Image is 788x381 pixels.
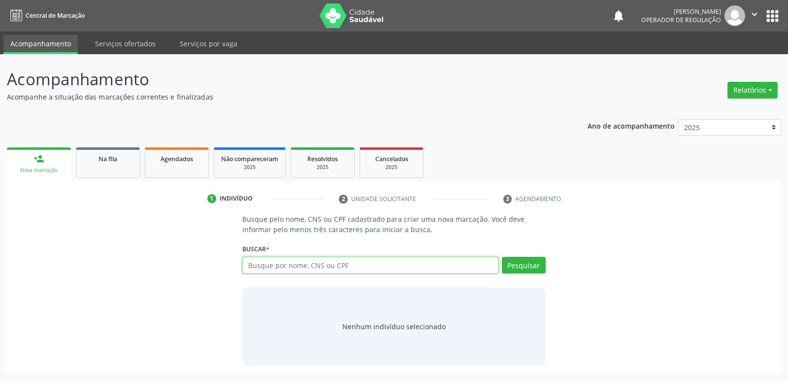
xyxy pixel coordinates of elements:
span: Resolvidos [307,155,338,163]
a: Serviços ofertados [88,35,163,52]
img: img [724,5,745,26]
span: Operador de regulação [641,16,721,24]
input: Busque por nome, CNS ou CPF [242,257,498,274]
span: Cancelados [375,155,408,163]
button:  [745,5,764,26]
div: 2025 [298,164,347,171]
button: Pesquisar [502,257,546,274]
a: Acompanhamento [3,35,78,54]
div: person_add [33,153,44,164]
p: Ano de acompanhamento [588,119,675,132]
span: Central de Marcação [26,11,85,20]
div: [PERSON_NAME] [641,7,721,16]
div: 1 [207,194,216,203]
button: notifications [612,9,625,23]
div: Nova marcação [14,167,64,174]
span: Não compareceram [221,155,278,163]
div: 2025 [221,164,278,171]
a: Central de Marcação [7,7,85,24]
div: Indivíduo [220,194,253,203]
p: Busque pelo nome, CNS ou CPF cadastrado para criar uma nova marcação. Você deve informar pelo men... [242,214,545,235]
label: Buscar [242,242,269,257]
p: Acompanhamento [7,67,549,92]
a: Serviços por vaga [173,35,244,52]
div: 2025 [367,164,416,171]
div: Nenhum indivíduo selecionado [342,321,446,332]
button: apps [764,7,781,25]
i:  [749,9,760,20]
p: Acompanhe a situação das marcações correntes e finalizadas [7,92,549,102]
span: Agendados [161,155,193,163]
button: Relatórios [727,82,778,99]
span: Na fila [98,155,117,163]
